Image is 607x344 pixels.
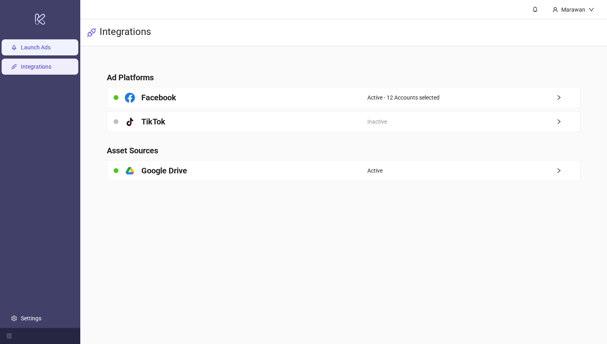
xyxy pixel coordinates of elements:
[107,160,580,181] a: Google DriveActiveright
[556,119,580,124] span: right
[558,5,589,14] div: Marawan
[141,92,176,103] h4: Facebook
[552,7,558,12] span: user
[21,64,51,70] a: Integrations
[6,333,12,339] span: menu-fold
[100,26,151,39] h3: Integrations
[367,117,387,126] span: Inactive
[556,168,580,173] span: right
[21,315,41,322] a: Settings
[141,165,187,176] h4: Google Drive
[21,45,51,51] a: Launch Ads
[87,28,96,37] span: api
[556,95,580,100] span: right
[107,145,580,156] h4: Asset Sources
[367,166,383,175] span: Active
[107,111,580,132] a: TikTokInactiveright
[589,7,594,12] span: down
[107,72,580,83] h4: Ad Platforms
[141,116,165,127] h4: TikTok
[532,6,538,12] span: bell
[107,87,580,108] a: FacebookActive - 12 Accounts selectedright
[367,93,440,102] span: Active - 12 Accounts selected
